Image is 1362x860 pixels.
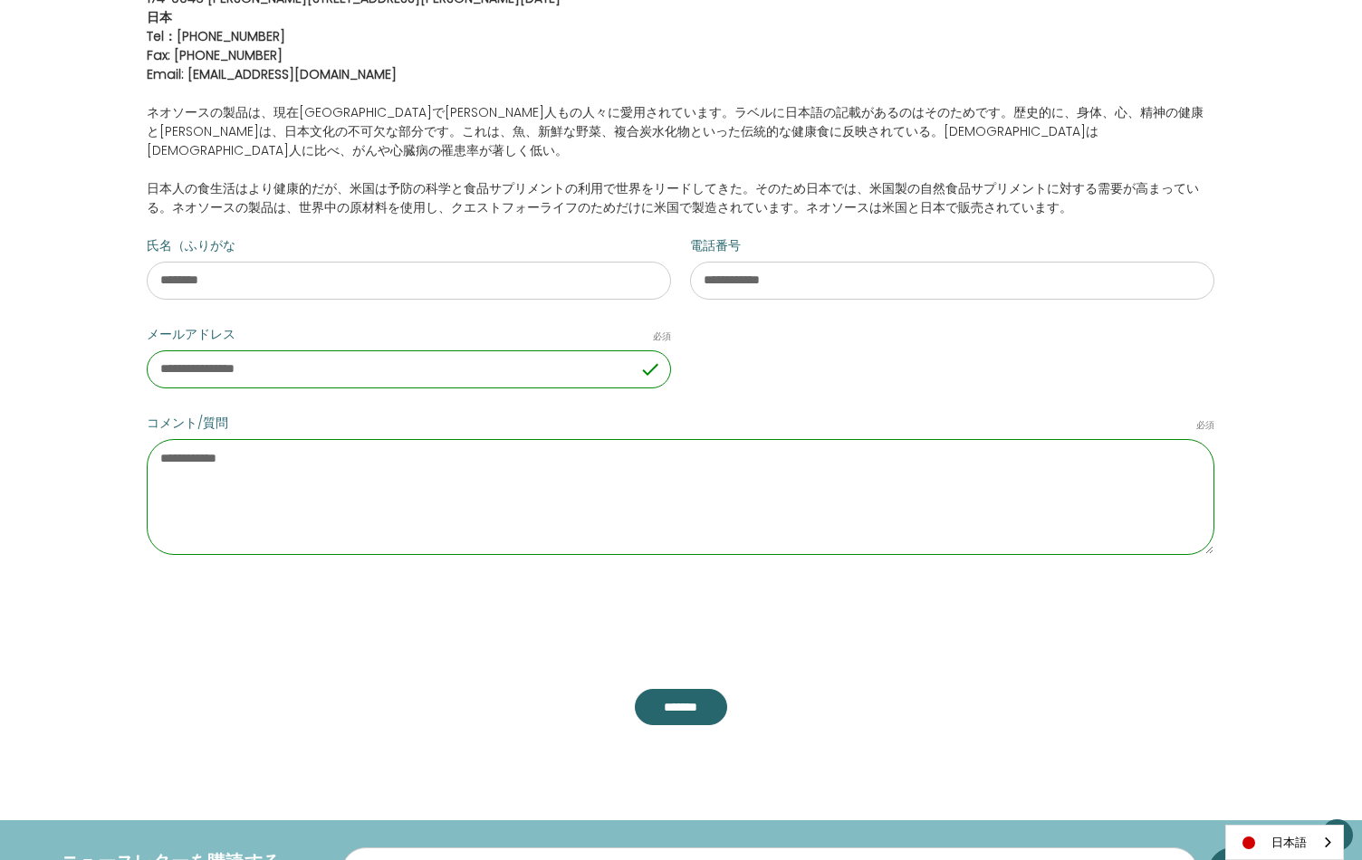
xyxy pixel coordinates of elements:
[147,580,422,651] iframe: reCAPTCHA
[1225,825,1344,860] div: Language
[1226,826,1343,859] a: 日本語
[147,236,671,255] label: 氏名（ふりがな
[147,414,1214,433] label: コメント/質問
[690,236,1214,255] label: 電話番号
[1196,418,1214,432] small: 必須
[147,179,1214,217] p: 日本人の食生活はより健康的だが、米国は予防の科学と食品サプリメントの利用で世界をリードしてきた。そのため日本では、米国製の自然食品サプリメントに対する需要が高まっている。ネオソースの製品は、世界...
[653,330,671,343] small: 必須
[147,103,1214,160] p: ネオソースの製品は、現在[GEOGRAPHIC_DATA]で[PERSON_NAME]人もの人々に愛用されています。ラベルに日本語の記載があるのはそのためです。歴史的に、身体、心、精神の健康と[...
[147,325,671,344] label: メールアドレス
[1225,825,1344,860] aside: Language selected: 日本語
